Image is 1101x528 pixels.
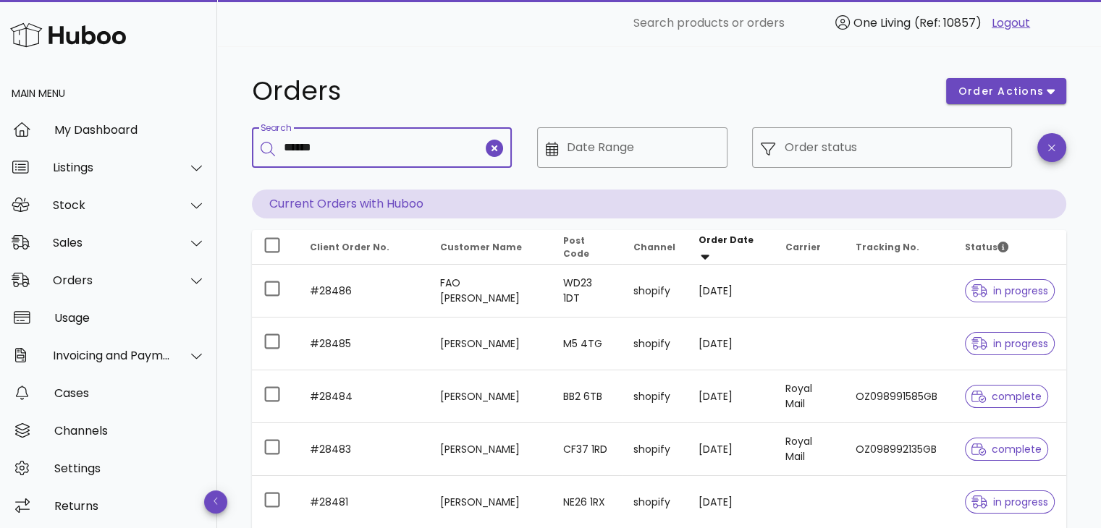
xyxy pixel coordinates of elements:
[53,198,171,212] div: Stock
[971,286,1048,296] span: in progress
[552,318,622,370] td: M5 4TG
[622,265,687,318] td: shopify
[633,241,675,253] span: Channel
[965,241,1008,253] span: Status
[971,444,1042,454] span: complete
[971,338,1048,349] span: in progress
[687,423,774,476] td: [DATE]
[622,423,687,476] td: shopify
[774,370,844,423] td: Royal Mail
[844,230,953,265] th: Tracking No.
[946,78,1066,104] button: order actions
[774,423,844,476] td: Royal Mail
[53,236,171,250] div: Sales
[298,318,429,370] td: #28485
[914,14,982,31] span: (Ref: 10857)
[687,318,774,370] td: [DATE]
[310,241,389,253] span: Client Order No.
[552,265,622,318] td: WD23 1DT
[298,230,429,265] th: Client Order No.
[774,230,844,265] th: Carrier
[844,423,953,476] td: OZ098992135GB
[853,14,911,31] span: One Living
[54,123,206,137] div: My Dashboard
[54,311,206,325] div: Usage
[298,265,429,318] td: #28486
[261,123,291,134] label: Search
[687,370,774,423] td: [DATE]
[622,318,687,370] td: shopify
[971,391,1042,401] span: complete
[429,370,552,423] td: [PERSON_NAME]
[486,140,503,157] button: clear icon
[958,84,1045,99] span: order actions
[429,230,552,265] th: Customer Name
[844,370,953,423] td: OZ098991585GB
[10,20,126,51] img: Huboo Logo
[992,14,1030,32] a: Logout
[429,318,552,370] td: [PERSON_NAME]
[622,230,687,265] th: Channel
[622,370,687,423] td: shopify
[440,241,522,253] span: Customer Name
[552,423,622,476] td: CF37 1RD
[54,499,206,513] div: Returns
[53,273,171,287] div: Orders
[298,423,429,476] td: #28483
[54,461,206,475] div: Settings
[563,234,589,260] span: Post Code
[54,386,206,400] div: Cases
[552,230,622,265] th: Post Code
[429,265,552,318] td: FAO [PERSON_NAME]
[699,234,754,246] span: Order Date
[252,78,929,104] h1: Orders
[687,265,774,318] td: [DATE]
[252,190,1066,218] p: Current Orders with Huboo
[54,424,206,438] div: Channels
[53,161,171,174] div: Listings
[687,230,774,265] th: Order Date: Sorted descending. Activate to remove sorting.
[785,241,821,253] span: Carrier
[53,349,171,362] div: Invoicing and Payments
[552,370,622,423] td: BB2 6TB
[856,241,919,253] span: Tracking No.
[298,370,429,423] td: #28484
[429,423,552,476] td: [PERSON_NAME]
[971,497,1048,507] span: in progress
[953,230,1066,265] th: Status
